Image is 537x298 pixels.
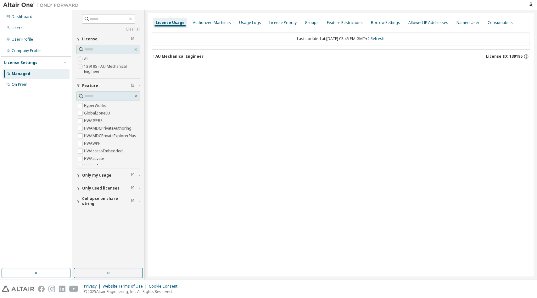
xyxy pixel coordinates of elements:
[131,199,135,204] span: Clear filter
[84,289,181,294] p: © 2025 Altair Engineering, Inc. All Rights Reserved.
[82,186,120,191] span: Only used licenses
[84,132,137,140] label: HWAMDCPrivateExplorerPlus
[149,284,181,289] div: Cookie Consent
[84,102,108,109] label: HyperWorks
[59,286,65,292] img: linkedin.svg
[69,286,78,292] img: youtube.svg
[193,20,231,25] div: Authorized Machines
[84,55,90,63] label: All
[12,26,23,31] div: Users
[76,181,140,195] button: Only used licenses
[84,155,105,162] label: HWActivate
[408,20,448,25] div: Allowed IP Addresses
[84,162,104,170] label: HWAcufwh
[84,117,104,125] label: HWAIFPBS
[38,286,45,292] img: facebook.svg
[12,37,33,42] div: User Profile
[103,284,149,289] div: Website Terms of Use
[12,14,32,19] div: Dashboard
[371,36,385,41] a: Refresh
[12,48,42,53] div: Company Profile
[131,83,135,88] span: Clear filter
[3,2,82,8] img: Altair One
[84,284,103,289] div: Privacy
[131,186,135,191] span: Clear filter
[76,79,140,93] button: Feature
[82,37,98,42] span: License
[82,196,131,206] span: Collapse on share string
[12,71,30,76] div: Managed
[76,32,140,46] button: License
[76,168,140,182] button: Only my usage
[152,32,530,45] div: Last updated at: [DATE] 03:45 PM GMT+2
[84,109,111,117] label: GlobalZoneEU
[327,20,363,25] div: Feature Restrictions
[76,194,140,208] button: Collapse on share string
[456,20,479,25] div: Named User
[82,173,111,178] span: Only my usage
[76,27,140,32] a: Clear all
[48,286,55,292] img: instagram.svg
[488,20,513,25] div: Consumables
[84,125,133,132] label: HWAMDCPrivateAuthoring
[371,20,400,25] div: Borrow Settings
[84,63,140,75] label: 139195 - AU Mechanical Engineer
[82,83,98,88] span: Feature
[239,20,261,25] div: Usage Logs
[155,54,204,59] div: AU Mechanical Engineer
[156,20,185,25] div: License Usage
[4,60,37,65] div: License Settings
[2,286,34,292] img: altair_logo.svg
[131,173,135,178] span: Clear filter
[486,54,523,59] span: License ID: 139195
[12,82,27,87] div: On Prem
[131,37,135,42] span: Clear filter
[152,50,530,63] button: AU Mechanical EngineerLicense ID: 139195
[269,20,297,25] div: License Priority
[84,147,124,155] label: HWAccessEmbedded
[84,140,101,147] label: HWAWPF
[305,20,319,25] div: Groups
